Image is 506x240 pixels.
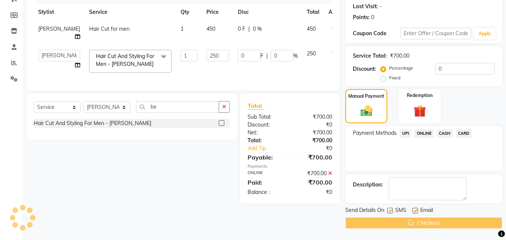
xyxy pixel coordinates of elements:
[353,129,397,137] span: Payment Methods
[379,3,382,10] div: -
[248,102,265,110] span: Total
[437,129,453,138] span: CASH
[400,28,471,39] input: Enter Offer / Coupon Code
[324,4,349,21] th: Action
[242,129,290,137] div: Net:
[38,25,80,32] span: [PERSON_NAME]
[242,178,290,187] div: Paid:
[420,206,433,216] span: Email
[307,25,316,32] span: 450
[136,101,219,113] input: Search or Scan
[371,13,374,21] div: 0
[89,25,130,32] span: Hair Cut for men
[242,113,290,121] div: Sub Total:
[242,137,290,145] div: Total:
[233,4,302,21] th: Disc
[242,188,290,196] div: Balance :
[290,121,338,129] div: ₹0
[238,25,245,33] span: 0 F
[389,75,400,81] label: Fixed
[96,53,154,67] span: Hair Cut And Styling For Men - [PERSON_NAME]
[181,25,184,32] span: 1
[298,145,338,152] div: ₹0
[242,153,290,162] div: Payable:
[290,129,338,137] div: ₹700.00
[202,4,233,21] th: Price
[456,129,472,138] span: CARD
[242,170,290,177] div: ONLINE
[34,4,85,21] th: Stylist
[353,13,370,21] div: Points:
[242,121,290,129] div: Discount:
[390,52,409,60] div: ₹700.00
[248,25,250,33] span: |
[85,4,176,21] th: Service
[353,52,387,60] div: Service Total:
[307,50,316,57] span: 250
[206,25,215,32] span: 450
[253,25,262,33] span: 0 %
[290,137,338,145] div: ₹700.00
[302,4,324,21] th: Total
[290,153,338,162] div: ₹700.00
[290,170,338,177] div: ₹700.00
[248,163,332,170] div: Payments
[353,30,400,37] div: Coupon Code
[357,104,376,118] img: _cash.svg
[353,65,376,73] div: Discount:
[407,92,433,99] label: Redemption
[290,113,338,121] div: ₹700.00
[345,206,384,216] span: Send Details On
[34,119,151,127] div: Hair Cut And Styling For Men - [PERSON_NAME]
[290,178,338,187] div: ₹700.00
[293,52,298,60] span: %
[395,206,406,216] span: SMS
[474,28,496,39] button: Apply
[154,61,157,67] a: x
[353,3,378,10] div: Last Visit:
[266,52,268,60] span: |
[353,181,383,189] div: Description:
[389,65,413,72] label: Percentage
[348,93,384,100] label: Manual Payment
[414,129,434,138] span: ONLINE
[400,129,411,138] span: UPI
[242,145,298,152] a: Add Tip
[410,103,430,119] img: _gift.svg
[260,52,263,60] span: F
[290,188,338,196] div: ₹0
[176,4,202,21] th: Qty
